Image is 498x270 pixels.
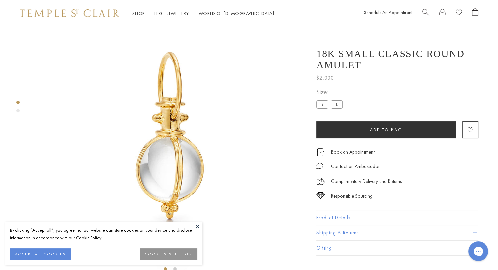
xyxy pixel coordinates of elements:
button: Add to bag [316,121,456,138]
div: Contact an Ambassador [331,163,380,171]
button: Shipping & Returns [316,225,478,240]
button: ACCEPT ALL COOKIES [10,248,71,260]
img: icon_sourcing.svg [316,192,325,199]
img: Temple St. Clair [20,9,119,17]
span: Add to bag [370,127,402,133]
div: Responsible Sourcing [331,192,373,200]
a: World of [DEMOGRAPHIC_DATA]World of [DEMOGRAPHIC_DATA] [199,10,274,16]
a: Search [422,8,429,18]
a: Open Shopping Bag [472,8,478,18]
div: Product gallery navigation [16,99,20,118]
span: Size: [316,87,345,98]
img: icon_appointment.svg [316,148,324,156]
a: Book an Appointment [331,148,375,156]
button: Product Details [316,210,478,225]
p: Complimentary Delivery and Returns [331,177,402,186]
label: L [331,100,343,108]
a: ShopShop [132,10,144,16]
span: $2,000 [316,74,334,82]
img: MessageIcon-01_2.svg [316,163,323,169]
button: COOKIES SETTINGS [140,248,197,260]
nav: Main navigation [132,9,274,17]
a: View Wishlist [456,8,462,18]
label: S [316,100,328,108]
img: icon_delivery.svg [316,177,325,186]
h1: 18K Small Classic Round Amulet [316,48,478,71]
button: Gifting [316,241,478,255]
a: High JewelleryHigh Jewellery [154,10,189,16]
div: By clicking “Accept all”, you agree that our website can store cookies on your device and disclos... [10,226,197,242]
iframe: Gorgias live chat messenger [465,239,491,263]
a: Schedule An Appointment [364,9,412,15]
